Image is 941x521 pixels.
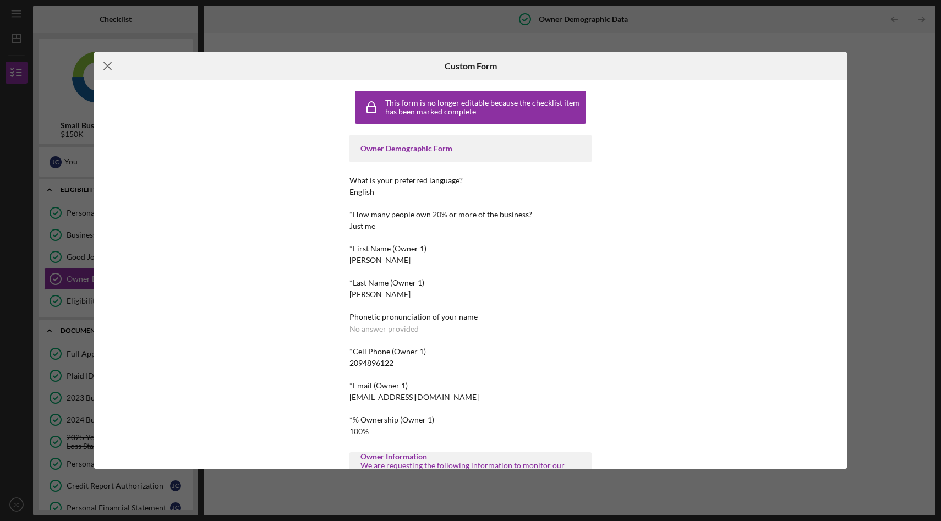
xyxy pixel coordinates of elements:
div: [PERSON_NAME] [349,256,411,265]
div: Owner Demographic Form [360,144,581,153]
div: *How many people own 20% or more of the business? [349,210,592,219]
div: *Cell Phone (Owner 1) [349,347,592,356]
div: *% Ownership (Owner 1) [349,415,592,424]
div: Just me [349,222,375,231]
div: English [349,188,374,196]
div: Owner Information [360,452,581,461]
div: *Last Name (Owner 1) [349,278,592,287]
div: What is your preferred language? [349,176,592,185]
div: *First Name (Owner 1) [349,244,592,253]
div: No answer provided [349,325,419,333]
div: This form is no longer editable because the checklist item has been marked complete [385,98,583,116]
div: *Email (Owner 1) [349,381,592,390]
div: 100% [349,427,369,436]
div: [PERSON_NAME] [349,290,411,299]
h6: Custom Form [445,61,497,71]
div: Phonetic pronunciation of your name [349,312,592,321]
div: [EMAIL_ADDRESS][DOMAIN_NAME] [349,393,479,402]
div: 2094896122 [349,359,393,368]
